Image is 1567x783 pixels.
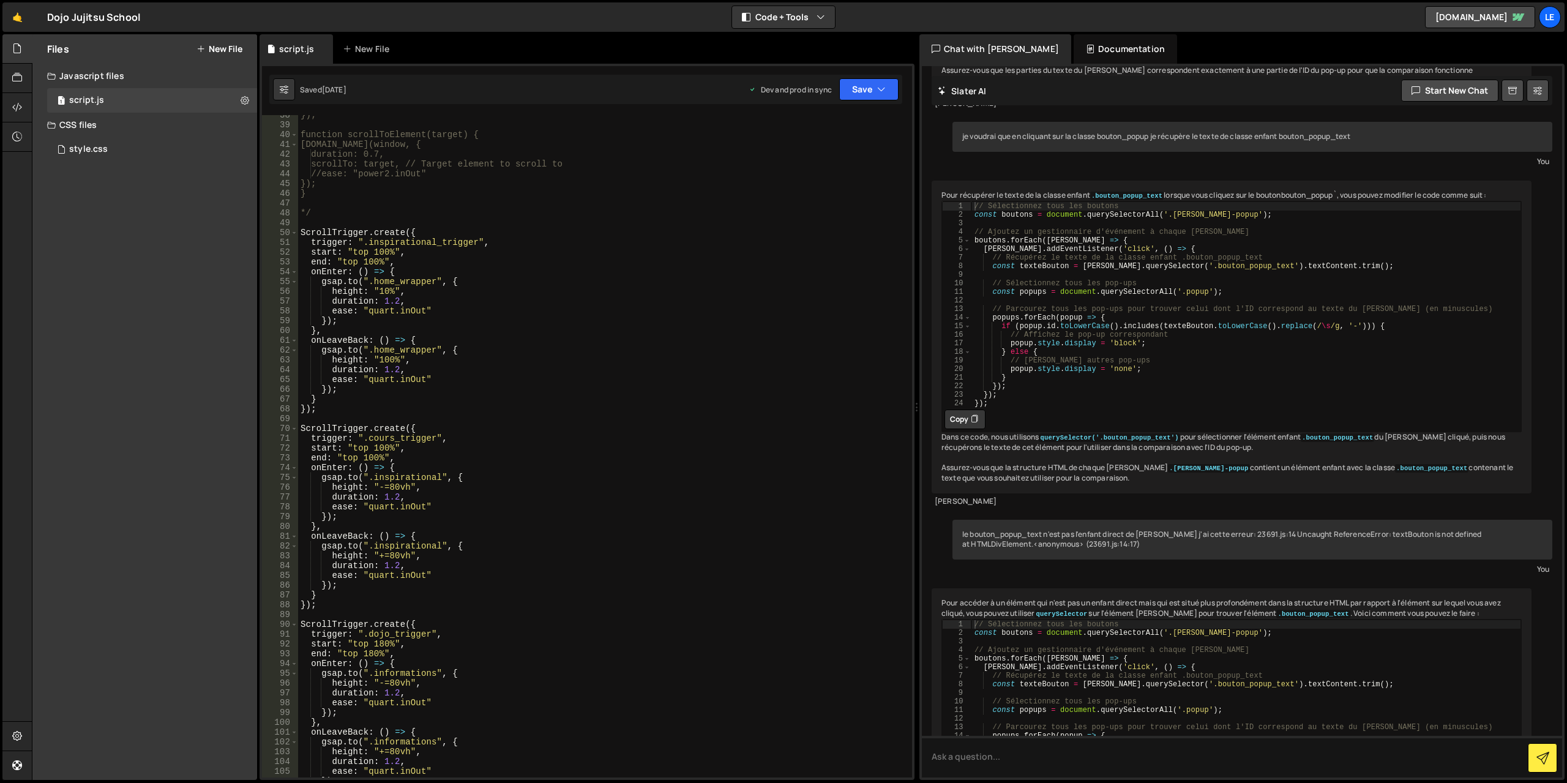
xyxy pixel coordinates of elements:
div: 39 [262,120,298,130]
div: 105 [262,766,298,776]
code: .bouton_popup_text [1301,433,1374,442]
div: 13 [943,305,971,313]
div: 6 [943,663,971,672]
div: 52 [262,247,298,257]
div: 46 [262,189,298,198]
button: Copy [944,410,985,429]
div: 91 [262,629,298,639]
div: 76 [262,482,298,492]
div: 2 [943,211,971,219]
div: 84 [262,561,298,571]
div: 40 [262,130,298,140]
div: 51 [262,238,298,247]
div: 89 [262,610,298,620]
div: 12 [943,296,971,305]
div: [PERSON_NAME] [935,496,1528,507]
div: 8 [943,262,971,271]
div: 81 [262,531,298,541]
div: 77 [262,492,298,502]
div: 64 [262,365,298,375]
div: 72 [262,443,298,453]
div: 70 [262,424,298,433]
div: 22 [943,382,971,391]
button: New File [196,44,242,54]
div: 10 [943,279,971,288]
div: 20 [943,365,971,373]
div: 56 [262,287,298,296]
div: script.js [69,95,104,106]
div: 93 [262,649,298,659]
div: 83 [262,551,298,561]
code: .bouton_popup_text [1276,610,1350,618]
div: 101 [262,727,298,737]
div: 103 [262,747,298,757]
div: 54 [262,267,298,277]
div: 67 [262,394,298,404]
div: Dojo Jujitsu School [47,10,140,24]
div: 4 [943,646,971,654]
div: Saved [300,84,346,95]
div: 65 [262,375,298,384]
div: Documentation [1074,34,1177,64]
div: je voudrai que en cliquant sur la classe bouton_popup je récupère le texte de classe enfant bouto... [952,122,1552,152]
div: CSS files [32,113,257,137]
div: le bouton_popup_text n'est pas l'enfant direct de [PERSON_NAME] j'ai cette erreur: 23691.js:14 Un... [952,520,1552,560]
div: 99 [262,708,298,717]
div: 74 [262,463,298,473]
div: Chat with [PERSON_NAME] [919,34,1071,64]
div: 66 [262,384,298,394]
div: 95 [262,669,298,678]
div: 44 [262,169,298,179]
div: 24 [943,399,971,408]
a: Le [1539,6,1561,28]
div: 102 [262,737,298,747]
div: 57 [262,296,298,306]
div: 75 [262,473,298,482]
div: 5 [943,236,971,245]
div: You [956,155,1549,168]
div: 104 [262,757,298,766]
div: 18 [943,348,971,356]
div: 87 [262,590,298,600]
div: 85 [262,571,298,580]
div: 21 [943,373,971,382]
div: script.js [279,43,314,55]
div: Pour récupérer le texte de la classe enfant lorsque vous cliquez sur le boutonbouton_popup`, vous... [932,181,1531,493]
div: New File [343,43,394,55]
div: 61 [262,335,298,345]
div: 86 [262,580,298,590]
div: 97 [262,688,298,698]
div: 58 [262,306,298,316]
div: 94 [262,659,298,669]
div: 38 [262,110,298,120]
div: 60 [262,326,298,335]
div: 9 [943,689,971,697]
div: 7 [943,253,971,262]
div: 1 [943,202,971,211]
div: 1 [943,620,971,629]
code: querySelector('.bouton_popup_text') [1039,433,1180,442]
a: [DOMAIN_NAME] [1425,6,1535,28]
div: 55 [262,277,298,287]
div: 62 [262,345,298,355]
div: 42 [262,149,298,159]
code: .bouton_popup_text [1090,192,1164,200]
div: 3 [943,219,971,228]
div: 12 [943,714,971,723]
div: 2 [943,629,971,637]
div: 50 [262,228,298,238]
div: 19 [943,356,971,365]
div: 45 [262,179,298,189]
div: 3 [943,637,971,646]
a: 🤙 [2,2,32,32]
div: style.css [69,144,108,155]
div: 69 [262,414,298,424]
div: 100 [262,717,298,727]
div: 68 [262,404,298,414]
div: 80 [262,522,298,531]
div: 4 [943,228,971,236]
div: 14 [943,313,971,322]
div: 53 [262,257,298,267]
div: 15 [943,322,971,331]
code: .bouton_popup_text [1395,464,1468,473]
